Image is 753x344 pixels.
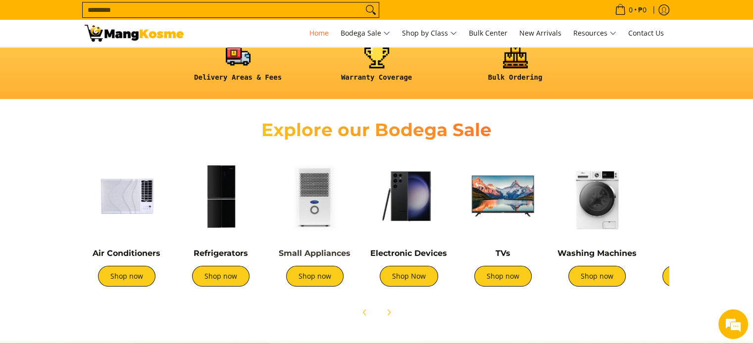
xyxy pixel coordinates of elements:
a: Resources [568,20,621,47]
a: TVs [496,248,510,258]
span: Home [309,28,329,38]
a: Shop now [474,266,532,287]
span: • [612,4,650,15]
span: Shop by Class [402,27,457,40]
a: Small Appliances [279,248,351,258]
img: Cookers [649,154,733,238]
a: Air Conditioners [93,248,160,258]
div: Chat with us now [51,55,166,68]
img: Refrigerators [179,154,263,238]
a: Shop now [286,266,344,287]
img: TVs [461,154,545,238]
a: Home [304,20,334,47]
textarea: Type your message and hit 'Enter' [5,235,189,269]
span: Bodega Sale [341,27,390,40]
a: Shop now [192,266,250,287]
a: Electronic Devices [370,248,447,258]
a: Shop now [98,266,155,287]
a: <h6><strong>Warranty Coverage</strong></h6> [312,44,441,90]
img: Washing Machines [555,154,639,238]
a: New Arrivals [514,20,566,47]
a: Washing Machines [557,248,637,258]
img: Small Appliances [273,154,357,238]
a: <h6><strong>Bulk Ordering</strong></h6> [451,44,580,90]
a: <h6><strong>Delivery Areas & Fees</strong></h6> [174,44,302,90]
a: Shop by Class [397,20,462,47]
a: Shop now [662,266,720,287]
span: Resources [573,27,616,40]
div: Minimize live chat window [162,5,186,29]
button: Previous [354,301,376,323]
img: Mang Kosme: Your Home Appliances Warehouse Sale Partner! [85,25,184,42]
a: Shop now [568,266,626,287]
span: ₱0 [637,6,648,13]
span: 0 [627,6,634,13]
span: Bulk Center [469,28,507,38]
button: Next [378,301,400,323]
span: Contact Us [628,28,664,38]
a: Bodega Sale [336,20,395,47]
h2: Explore our Bodega Sale [233,119,520,141]
span: We're online! [57,107,137,207]
nav: Main Menu [194,20,669,47]
img: Air Conditioners [85,154,169,238]
button: Search [363,2,379,17]
a: Bulk Center [464,20,512,47]
span: New Arrivals [519,28,561,38]
img: Electronic Devices [367,154,451,238]
a: Contact Us [623,20,669,47]
a: Refrigerators [194,248,248,258]
a: Shop Now [380,266,438,287]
